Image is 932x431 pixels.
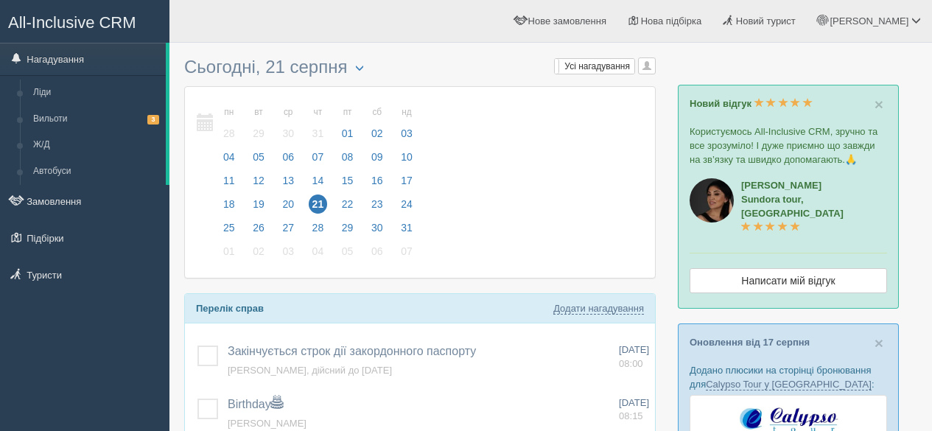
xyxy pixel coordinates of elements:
[249,218,268,237] span: 26
[228,345,476,357] a: Закінчується строк дії закордонного паспорту
[334,98,362,149] a: пт 01
[690,268,887,293] a: Написати мій відгук
[397,171,416,190] span: 17
[274,243,302,267] a: 03
[338,218,357,237] span: 29
[249,195,268,214] span: 19
[278,124,298,143] span: 30
[278,242,298,261] span: 03
[397,195,416,214] span: 24
[215,196,243,220] a: 18
[215,243,243,267] a: 01
[875,335,883,351] button: Close
[619,397,649,408] span: [DATE]
[274,220,302,243] a: 27
[363,149,391,172] a: 09
[245,196,273,220] a: 19
[393,196,417,220] a: 24
[220,124,239,143] span: 28
[249,124,268,143] span: 29
[278,171,298,190] span: 13
[553,303,644,315] a: Додати нагадування
[363,172,391,196] a: 16
[245,98,273,149] a: вт 29
[690,363,887,391] p: Додано плюсики на сторінці бронювання для :
[304,196,332,220] a: 21
[619,344,649,355] span: [DATE]
[368,124,387,143] span: 02
[641,15,702,27] span: Нова підбірка
[147,115,159,125] span: 3
[397,218,416,237] span: 31
[368,106,387,119] small: сб
[215,172,243,196] a: 11
[363,98,391,149] a: сб 02
[278,195,298,214] span: 20
[368,218,387,237] span: 30
[363,196,391,220] a: 23
[368,147,387,167] span: 09
[875,97,883,112] button: Close
[220,242,239,261] span: 01
[690,337,810,348] a: Оновлення від 17 серпня
[619,410,643,421] span: 08:15
[397,147,416,167] span: 10
[309,195,328,214] span: 21
[249,242,268,261] span: 02
[8,13,136,32] span: All-Inclusive CRM
[304,243,332,267] a: 04
[220,218,239,237] span: 25
[245,149,273,172] a: 05
[309,124,328,143] span: 31
[619,358,643,369] span: 08:00
[220,171,239,190] span: 11
[27,106,166,133] a: Вильоти3
[690,98,813,109] a: Новий відгук
[393,98,417,149] a: нд 03
[245,243,273,267] a: 02
[736,15,796,27] span: Новий турист
[368,242,387,261] span: 06
[309,147,328,167] span: 07
[338,171,357,190] span: 15
[338,124,357,143] span: 01
[27,132,166,158] a: Ж/Д
[619,343,649,371] a: [DATE] 08:00
[309,106,328,119] small: чт
[875,334,883,351] span: ×
[368,171,387,190] span: 16
[278,106,298,119] small: ср
[220,195,239,214] span: 18
[228,365,392,376] a: [PERSON_NAME], дійсний до [DATE]
[278,147,298,167] span: 06
[228,418,306,429] span: [PERSON_NAME]
[564,61,630,71] span: Усі нагадування
[368,195,387,214] span: 23
[393,243,417,267] a: 07
[215,149,243,172] a: 04
[338,147,357,167] span: 08
[338,106,357,119] small: пт
[304,220,332,243] a: 28
[184,57,656,79] h3: Сьогодні, 21 серпня
[249,106,268,119] small: вт
[334,196,362,220] a: 22
[274,196,302,220] a: 20
[304,98,332,149] a: чт 31
[220,147,239,167] span: 04
[363,243,391,267] a: 06
[1,1,169,41] a: All-Inclusive CRM
[215,98,243,149] a: пн 28
[274,98,302,149] a: ср 30
[334,220,362,243] a: 29
[228,398,283,410] a: Birthday
[27,80,166,106] a: Ліди
[249,171,268,190] span: 12
[274,172,302,196] a: 13
[619,396,649,424] a: [DATE] 08:15
[397,106,416,119] small: нд
[741,180,844,233] a: [PERSON_NAME]Sundora tour, [GEOGRAPHIC_DATA]
[393,172,417,196] a: 17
